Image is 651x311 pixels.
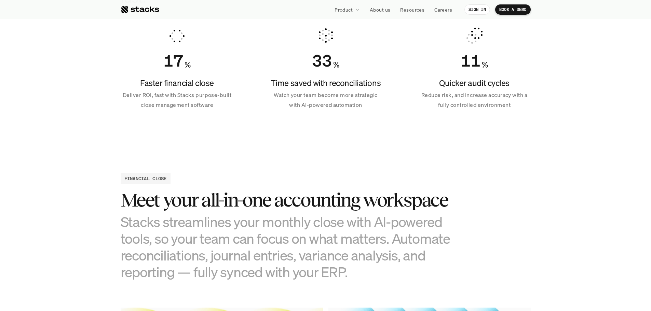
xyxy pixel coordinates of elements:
[400,6,424,13] p: Resources
[434,6,452,13] p: Careers
[121,189,462,211] h3: Meet your all-in-one accounting workspace
[495,4,531,15] a: BOOK A DEMO
[335,6,353,13] p: Product
[269,77,382,89] h4: Time saved with reconciliations
[185,59,191,71] h4: %
[461,51,480,71] div: Counter ends at 33
[464,4,490,15] a: SIGN IN
[121,213,462,281] h3: Stacks streamlines your monthly close with AI-powered tools, so your team can focus on what matte...
[370,6,390,13] p: About us
[418,77,531,89] h4: Quicker audit cycles
[269,90,382,110] p: Watch your team become more strategic with AI-powered automation
[499,7,527,12] p: BOOK A DEMO
[312,51,332,71] div: Counter ends at 96
[121,90,233,110] p: Deliver ROI, fast with Stacks purpose-built close management software
[333,59,339,71] h4: %
[81,158,111,163] a: Privacy Policy
[396,3,429,16] a: Resources
[469,7,486,12] p: SIGN IN
[121,77,233,89] h4: Faster financial close
[163,51,183,71] div: Counter ends at 50
[366,3,394,16] a: About us
[482,59,488,71] h4: %
[430,3,456,16] a: Careers
[418,90,531,110] p: Reduce risk, and increase accuracy with a fully controlled environment
[124,175,167,182] h2: FINANCIAL CLOSE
